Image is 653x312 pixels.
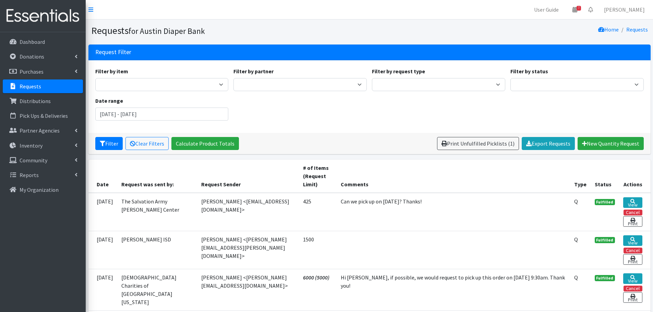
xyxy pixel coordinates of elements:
label: Filter by item [95,67,128,75]
abbr: Quantity [574,274,578,281]
button: Cancel [624,248,642,253]
p: Reports [20,172,39,178]
td: 425 [299,193,337,231]
td: [DATE] [88,231,117,269]
a: Clear Filters [125,137,169,150]
td: Hi [PERSON_NAME], if possible, we would request to pick up this order on [DATE] 9:30am. Thank you! [337,269,570,310]
td: Can we pick up on [DATE]? Thanks! [337,193,570,231]
a: Print [623,292,642,303]
th: Status [591,160,619,193]
p: Partner Agencies [20,127,60,134]
h3: Request Filter [95,49,131,56]
p: Purchases [20,68,44,75]
a: Purchases [3,65,83,78]
a: Export Requests [522,137,575,150]
p: Dashboard [20,38,45,45]
a: [PERSON_NAME] [598,3,650,16]
button: Cancel [624,210,642,215]
th: Request was sent by: [117,160,197,193]
a: View [623,197,642,208]
td: [PERSON_NAME] <[PERSON_NAME][EMAIL_ADDRESS][DOMAIN_NAME]> [197,269,299,310]
a: New Quantity Request [578,137,644,150]
a: Distributions [3,94,83,108]
small: for Austin Diaper Bank [129,26,205,36]
th: # of Items (Request Limit) [299,160,337,193]
p: Pick Ups & Deliveries [20,112,68,119]
p: Requests [20,83,41,90]
a: Donations [3,50,83,63]
a: User Guide [529,3,564,16]
input: January 1, 2011 - December 31, 2011 [95,108,229,121]
td: [DATE] [88,193,117,231]
td: [DEMOGRAPHIC_DATA] Charities of [GEOGRAPHIC_DATA][US_STATE] [117,269,197,310]
p: My Organization [20,186,59,193]
h1: Requests [91,25,367,37]
td: 1500 [299,231,337,269]
a: Home [598,26,619,33]
a: Calculate Product Totals [171,137,239,150]
label: Date range [95,97,123,105]
a: Print [623,216,642,227]
a: Partner Agencies [3,124,83,137]
span: Fulfilled [595,237,615,243]
a: My Organization [3,183,83,197]
td: 6000 (5000) [299,269,337,310]
a: Requests [3,79,83,93]
a: Print Unfulfilled Picklists (1) [437,137,519,150]
span: Fulfilled [595,275,615,281]
th: Date [88,160,117,193]
p: Donations [20,53,44,60]
img: HumanEssentials [3,4,83,27]
button: Filter [95,137,123,150]
a: 7 [567,3,583,16]
td: [DATE] [88,269,117,310]
a: Print [623,254,642,265]
td: [PERSON_NAME] <[EMAIL_ADDRESS][DOMAIN_NAME]> [197,193,299,231]
a: Community [3,153,83,167]
a: View [623,273,642,284]
span: 7 [577,6,581,11]
abbr: Quantity [574,236,578,243]
span: Fulfilled [595,199,615,205]
button: Cancel [624,286,642,291]
a: Reports [3,168,83,182]
a: Inventory [3,139,83,152]
th: Comments [337,160,570,193]
th: Request Sender [197,160,299,193]
label: Filter by partner [233,67,274,75]
th: Type [570,160,591,193]
td: [PERSON_NAME] <[PERSON_NAME][EMAIL_ADDRESS][PERSON_NAME][DOMAIN_NAME]> [197,231,299,269]
p: Distributions [20,98,51,104]
th: Actions [619,160,650,193]
td: [PERSON_NAME] ISD [117,231,197,269]
a: View [623,235,642,246]
label: Filter by status [510,67,548,75]
a: Dashboard [3,35,83,49]
a: Pick Ups & Deliveries [3,109,83,123]
p: Inventory [20,142,43,149]
a: Requests [626,26,648,33]
label: Filter by request type [372,67,425,75]
abbr: Quantity [574,198,578,205]
td: The Salvation Army [PERSON_NAME] Center [117,193,197,231]
p: Community [20,157,47,164]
